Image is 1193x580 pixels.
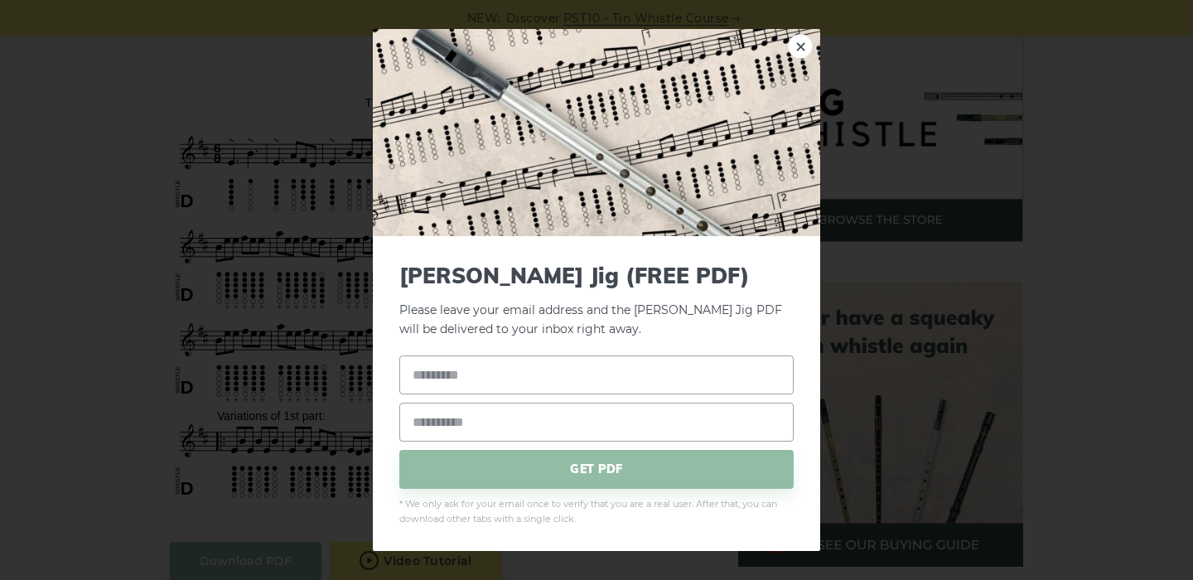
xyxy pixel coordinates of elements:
[399,263,794,288] span: [PERSON_NAME] Jig (FREE PDF)
[399,497,794,527] span: * We only ask for your email once to verify that you are a real user. After that, you can downloa...
[788,34,813,59] a: ×
[373,29,820,236] img: Tin Whistle Tab Preview
[399,450,794,489] span: GET PDF
[399,263,794,339] p: Please leave your email address and the [PERSON_NAME] Jig PDF will be delivered to your inbox rig...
